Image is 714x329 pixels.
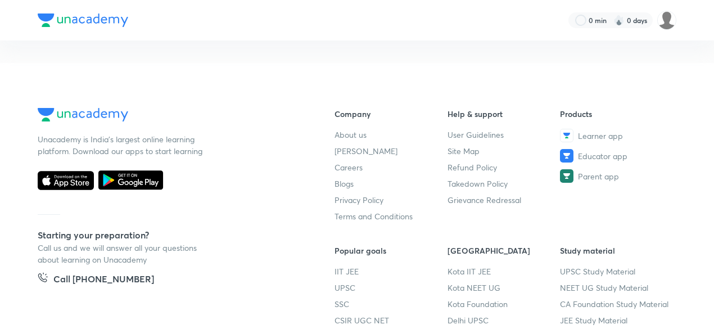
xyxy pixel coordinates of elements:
[448,265,561,277] a: Kota IIT JEE
[38,133,206,157] p: Unacademy is India’s largest online learning platform. Download our apps to start learning
[560,129,573,142] img: Learner app
[560,314,673,326] a: JEE Study Material
[38,13,128,27] img: Company Logo
[335,161,363,173] span: Careers
[38,108,299,124] a: Company Logo
[578,130,623,142] span: Learner app
[448,298,561,310] a: Kota Foundation
[335,210,448,222] a: Terms and Conditions
[448,314,561,326] a: Delhi UPSC
[335,194,448,206] a: Privacy Policy
[335,129,448,141] a: About us
[38,242,206,265] p: Call us and we will answer all your questions about learning on Unacademy
[448,282,561,294] a: Kota NEET UG
[53,272,154,288] h5: Call [PHONE_NUMBER]
[448,108,561,120] h6: Help & support
[560,149,573,163] img: Educator app
[448,178,561,190] a: Takedown Policy
[335,265,448,277] a: IIT JEE
[448,161,561,173] a: Refund Policy
[335,314,448,326] a: CSIR UGC NET
[38,272,154,288] a: Call [PHONE_NUMBER]
[657,11,676,30] img: Ronak
[38,108,128,121] img: Company Logo
[448,145,561,157] a: Site Map
[335,161,448,173] a: Careers
[560,169,573,183] img: Parent app
[335,145,448,157] a: [PERSON_NAME]
[38,228,299,242] h5: Starting your preparation?
[560,282,673,294] a: NEET UG Study Material
[560,265,673,277] a: UPSC Study Material
[335,245,448,256] h6: Popular goals
[335,178,448,190] a: Blogs
[578,170,619,182] span: Parent app
[335,108,448,120] h6: Company
[448,194,561,206] a: Grievance Redressal
[560,108,673,120] h6: Products
[560,169,673,183] a: Parent app
[578,150,627,162] span: Educator app
[335,298,448,310] a: SSC
[448,245,561,256] h6: [GEOGRAPHIC_DATA]
[560,298,673,310] a: CA Foundation Study Material
[560,245,673,256] h6: Study material
[335,282,448,294] a: UPSC
[560,129,673,142] a: Learner app
[560,149,673,163] a: Educator app
[448,129,561,141] a: User Guidelines
[613,15,625,26] img: streak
